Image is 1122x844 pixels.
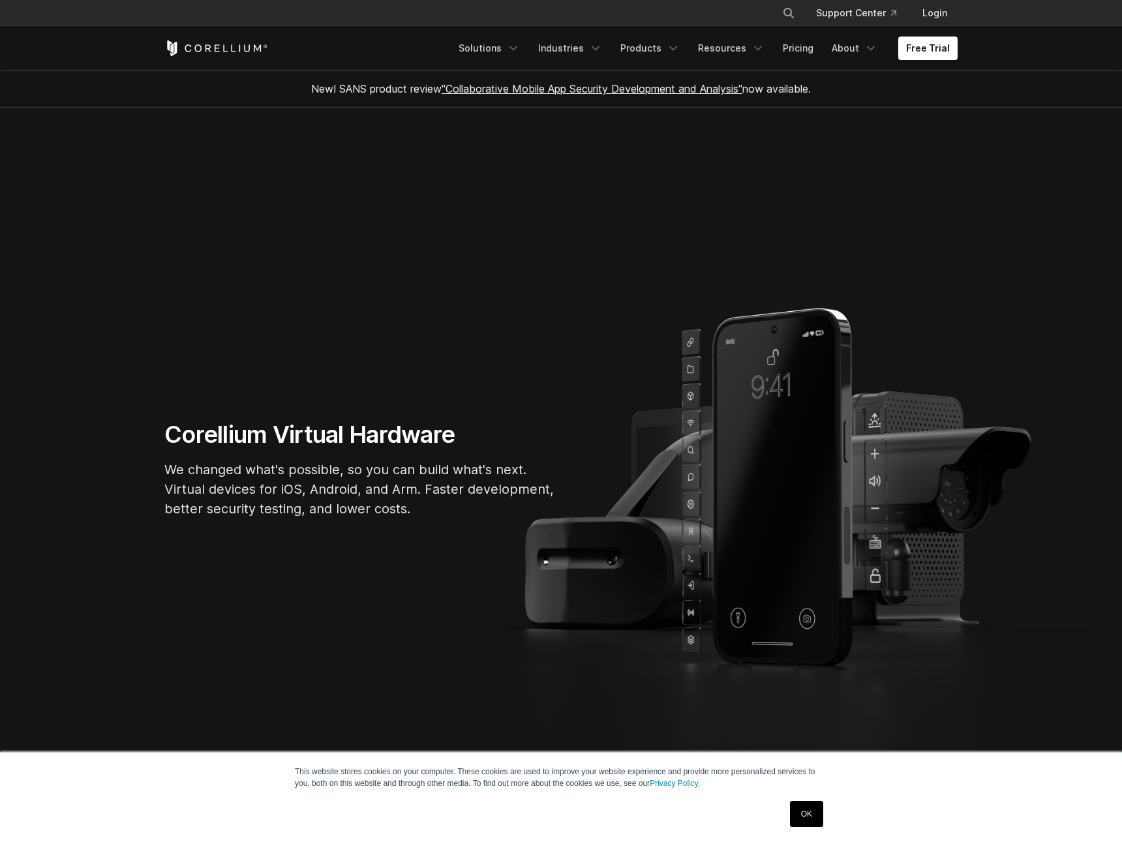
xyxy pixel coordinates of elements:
a: Privacy Policy. [650,779,700,788]
button: Search [777,1,800,25]
a: Login [912,1,958,25]
a: Pricing [775,37,821,60]
p: We changed what's possible, so you can build what's next. Virtual devices for iOS, Android, and A... [164,460,556,519]
p: This website stores cookies on your computer. These cookies are used to improve your website expe... [295,766,827,789]
span: New! SANS product review now available. [311,82,811,95]
a: OK [790,801,823,827]
a: Support Center [806,1,907,25]
h1: Corellium Virtual Hardware [164,420,556,449]
a: Corellium Home [164,40,268,56]
a: "Collaborative Mobile App Security Development and Analysis" [442,82,742,95]
a: Solutions [451,37,528,60]
a: Resources [690,37,772,60]
a: Free Trial [898,37,958,60]
a: Products [613,37,688,60]
div: Navigation Menu [766,1,958,25]
a: Industries [530,37,610,60]
div: Navigation Menu [451,37,958,60]
a: About [824,37,885,60]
